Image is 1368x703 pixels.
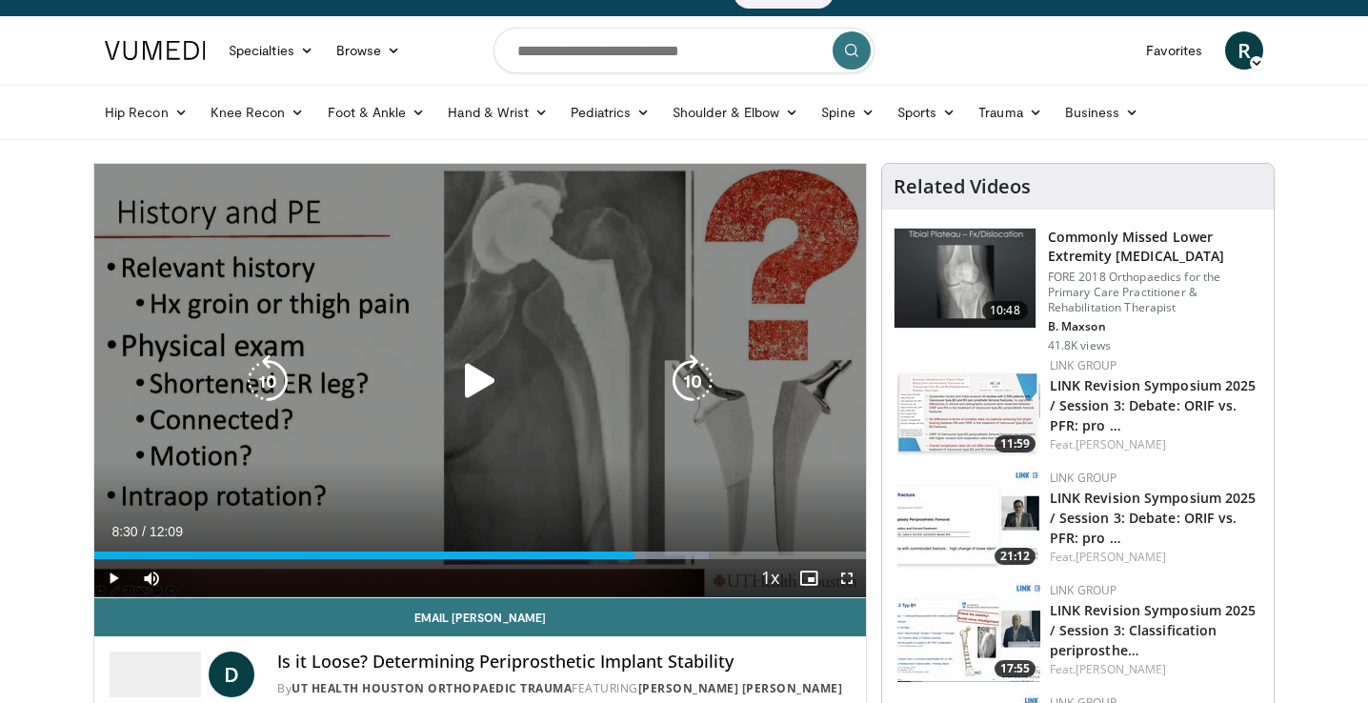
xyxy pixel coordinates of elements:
[897,582,1040,682] img: 5eed7978-a1c2-49eb-9569-a8f057405f76.150x105_q85_crop-smart_upscale.jpg
[1225,31,1263,70] a: R
[897,582,1040,682] a: 17:55
[1050,661,1258,678] div: Feat.
[1048,228,1262,266] h3: Commonly Missed Lower Extremity [MEDICAL_DATA]
[1048,338,1111,353] p: 41.8K views
[277,680,851,697] div: By FEATURING
[894,228,1262,353] a: 10:48 Commonly Missed Lower Extremity [MEDICAL_DATA] FORE 2018 Orthopaedics for the Primary Care ...
[1076,549,1166,565] a: [PERSON_NAME]
[1050,601,1257,659] a: LINK Revision Symposium 2025 / Session 3: Classification periprosthe…
[142,524,146,539] span: /
[436,93,559,131] a: Hand & Wrist
[1050,470,1117,486] a: LINK Group
[292,680,572,696] a: UT Health Houston Orthopaedic Trauma
[897,470,1040,570] a: 21:12
[1076,661,1166,677] a: [PERSON_NAME]
[111,524,137,539] span: 8:30
[1050,489,1257,547] a: LINK Revision Symposium 2025 / Session 3: Debate: ORIF vs. PFR: pro …
[94,598,866,636] a: Email [PERSON_NAME]
[1050,357,1117,373] a: LINK Group
[1050,582,1117,598] a: LINK Group
[897,357,1040,457] img: b9288c66-1719-4b4d-a011-26ee5e03ef9b.150x105_q85_crop-smart_upscale.jpg
[1054,93,1151,131] a: Business
[199,93,316,131] a: Knee Recon
[895,229,1036,328] img: 4aa379b6-386c-4fb5-93ee-de5617843a87.150x105_q85_crop-smart_upscale.jpg
[1050,376,1257,434] a: LINK Revision Symposium 2025 / Session 3: Debate: ORIF vs. PFR: pro …
[316,93,437,131] a: Foot & Ankle
[897,357,1040,457] a: 11:59
[752,559,790,597] button: Playback Rate
[93,93,199,131] a: Hip Recon
[894,175,1031,198] h4: Related Videos
[886,93,968,131] a: Sports
[110,652,201,697] img: UT Health Houston Orthopaedic Trauma
[1048,319,1262,334] p: B. Maxson
[1050,549,1258,566] div: Feat.
[995,548,1036,565] span: 21:12
[94,559,132,597] button: Play
[638,680,843,696] a: [PERSON_NAME] [PERSON_NAME]
[661,93,810,131] a: Shoulder & Elbow
[94,552,866,559] div: Progress Bar
[1048,270,1262,315] p: FORE 2018 Orthopaedics for the Primary Care Practitioner & Rehabilitation Therapist
[105,41,206,60] img: VuMedi Logo
[1050,436,1258,453] div: Feat.
[559,93,661,131] a: Pediatrics
[995,435,1036,452] span: 11:59
[790,559,828,597] button: Enable picture-in-picture mode
[995,660,1036,677] span: 17:55
[982,301,1028,320] span: 10:48
[1135,31,1214,70] a: Favorites
[132,559,171,597] button: Mute
[1076,436,1166,452] a: [PERSON_NAME]
[897,470,1040,570] img: 3d38f83b-9379-4a04-8d2a-971632916aaa.150x105_q85_crop-smart_upscale.jpg
[150,524,183,539] span: 12:09
[325,31,412,70] a: Browse
[810,93,885,131] a: Spine
[217,31,325,70] a: Specialties
[277,652,851,673] h4: Is it Loose? Determining Periprosthetic Implant Stability
[493,28,875,73] input: Search topics, interventions
[828,559,866,597] button: Fullscreen
[967,93,1054,131] a: Trauma
[209,652,254,697] a: D
[94,164,866,598] video-js: Video Player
